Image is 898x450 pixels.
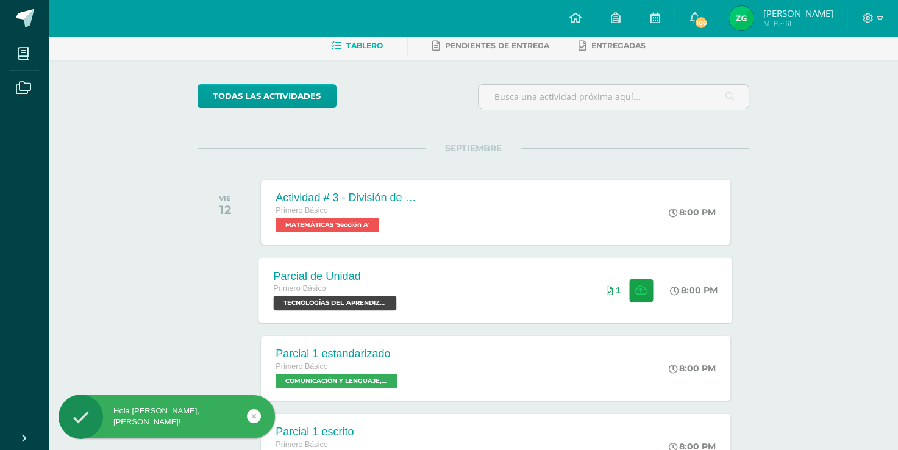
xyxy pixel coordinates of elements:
input: Busca una actividad próxima aquí... [479,85,749,109]
div: 12 [219,202,231,217]
a: todas las Actividades [198,84,337,108]
div: Parcial 1 escrito [276,426,401,438]
div: Actividad # 3 - División de Fracciones [276,191,422,204]
div: 8:00 PM [669,363,716,374]
div: Parcial 1 estandarizado [276,348,401,360]
img: da173e43d26652fae9fcdbc267c81d39.png [729,6,754,30]
span: COMUNICACIÓN Y LENGUAJE, IDIOMA ESPAÑOL 'Sección A' [276,374,397,388]
div: VIE [219,194,231,202]
div: 8:00 PM [671,285,718,296]
a: Pendientes de entrega [432,36,549,55]
span: 1 [616,285,621,295]
span: Primero Básico [276,206,327,215]
span: [PERSON_NAME] [763,7,833,20]
span: SEPTIEMBRE [426,143,521,154]
span: TECNOLOGÍAS DEL APRENDIZAJE Y LA COMUNICACIÓN 'Sección A' [274,296,397,310]
span: Primero Básico [276,440,327,449]
div: Hola [PERSON_NAME], [PERSON_NAME]! [59,405,275,427]
a: Tablero [331,36,383,55]
span: Primero Básico [276,362,327,371]
span: Mi Perfil [763,18,833,29]
div: 8:00 PM [669,207,716,218]
div: Parcial de Unidad [274,270,400,282]
span: Primero Básico [274,284,326,293]
span: Pendientes de entrega [445,41,549,50]
span: MATEMÁTICAS 'Sección A' [276,218,379,232]
span: Entregadas [591,41,646,50]
a: Entregadas [579,36,646,55]
div: Archivos entregados [607,285,621,295]
span: Tablero [346,41,383,50]
span: 106 [694,16,708,29]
